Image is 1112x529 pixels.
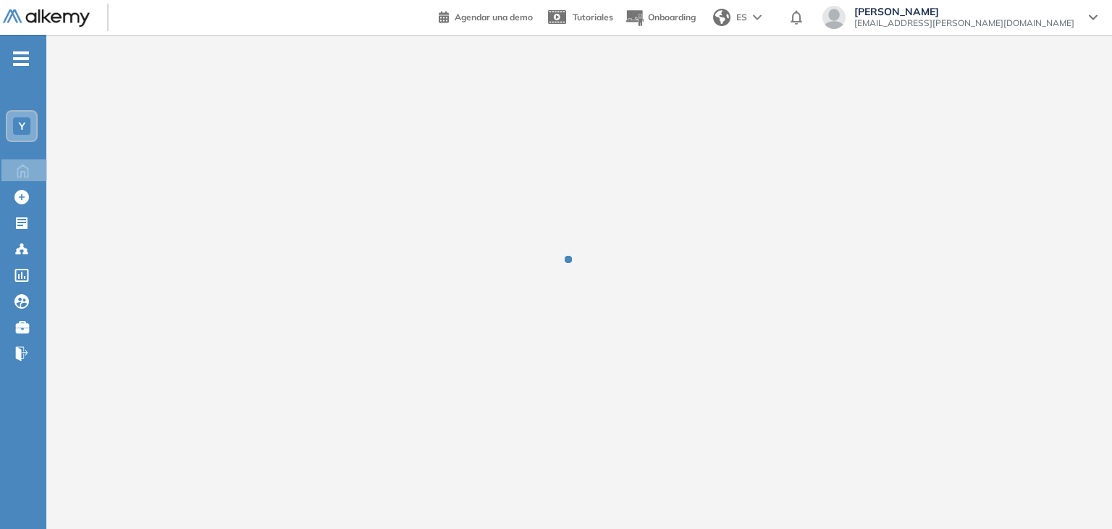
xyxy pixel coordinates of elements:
img: world [713,9,730,26]
span: Tutoriales [573,12,613,22]
div: Widget de chat [1040,459,1112,529]
img: arrow [753,14,762,20]
iframe: Chat Widget [1040,459,1112,529]
span: Agendar una demo [455,12,533,22]
span: [PERSON_NAME] [854,6,1074,17]
i: - [13,57,29,60]
span: Y [19,120,25,132]
img: Logo [3,9,90,28]
button: Onboarding [625,2,696,33]
a: Agendar una demo [439,7,533,25]
span: [EMAIL_ADDRESS][PERSON_NAME][DOMAIN_NAME] [854,17,1074,29]
span: ES [736,11,747,24]
span: Onboarding [648,12,696,22]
